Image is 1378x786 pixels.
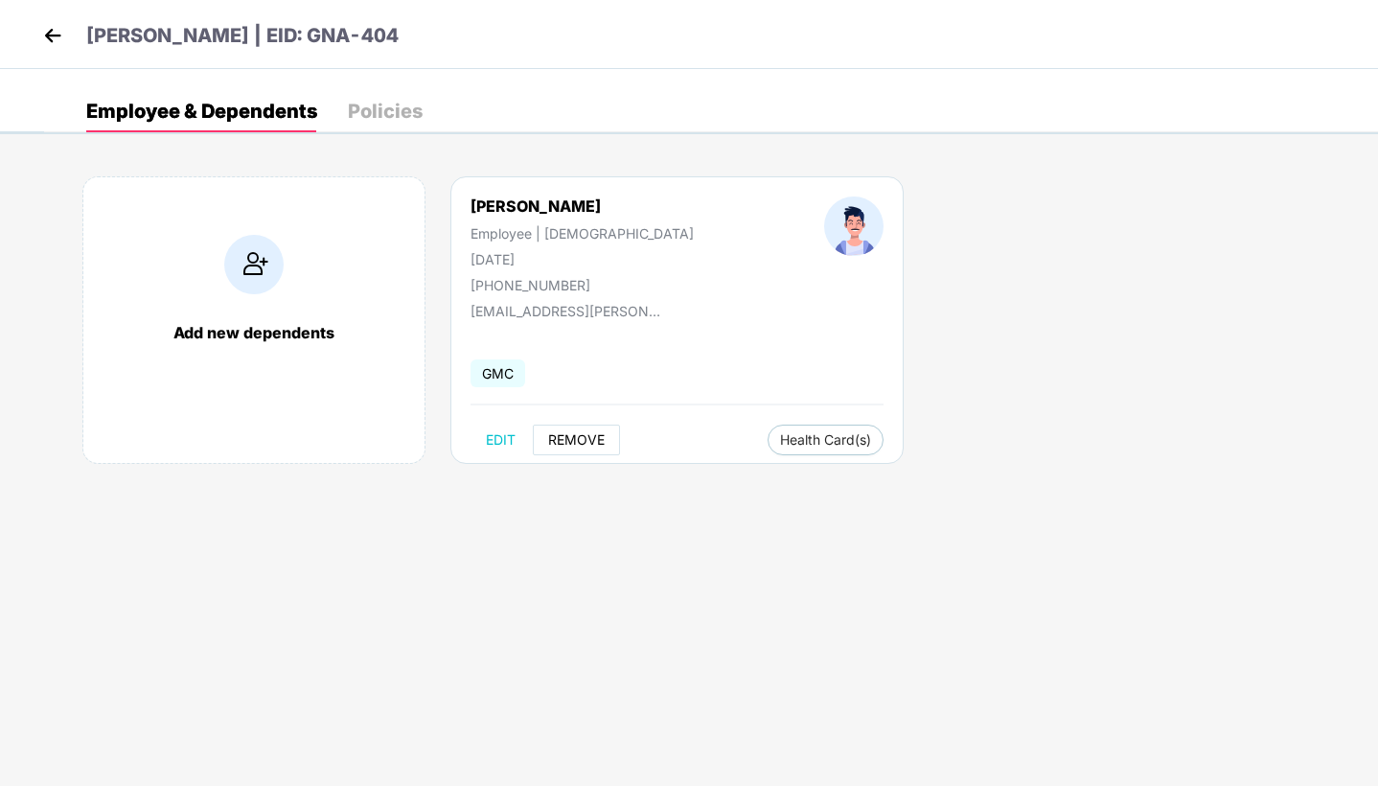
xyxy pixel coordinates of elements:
span: EDIT [486,432,516,448]
button: REMOVE [533,425,620,455]
img: back [38,21,67,50]
div: [DATE] [471,251,694,267]
button: EDIT [471,425,531,455]
div: Policies [348,102,423,121]
button: Health Card(s) [768,425,884,455]
p: [PERSON_NAME] | EID: GNA-404 [86,21,399,51]
span: GMC [471,359,525,387]
img: addIcon [224,235,284,294]
div: [PERSON_NAME] [471,196,694,216]
span: REMOVE [548,432,605,448]
div: Add new dependents [103,323,405,342]
img: profileImage [824,196,884,256]
div: [EMAIL_ADDRESS][PERSON_NAME] [471,303,662,319]
div: Employee & Dependents [86,102,317,121]
div: [PHONE_NUMBER] [471,277,694,293]
span: Health Card(s) [780,435,871,445]
div: Employee | [DEMOGRAPHIC_DATA] [471,225,694,242]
